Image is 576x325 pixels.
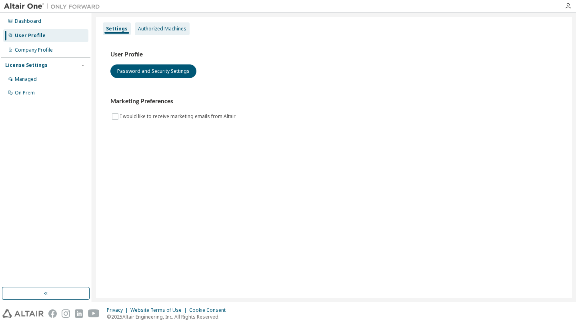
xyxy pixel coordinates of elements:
[110,50,558,58] h3: User Profile
[88,309,100,318] img: youtube.svg
[15,47,53,53] div: Company Profile
[75,309,83,318] img: linkedin.svg
[15,76,37,82] div: Managed
[189,307,230,313] div: Cookie Consent
[15,32,46,39] div: User Profile
[110,64,196,78] button: Password and Security Settings
[4,2,104,10] img: Altair One
[130,307,189,313] div: Website Terms of Use
[120,112,237,121] label: I would like to receive marketing emails from Altair
[48,309,57,318] img: facebook.svg
[106,26,128,32] div: Settings
[107,307,130,313] div: Privacy
[15,90,35,96] div: On Prem
[2,309,44,318] img: altair_logo.svg
[110,97,558,105] h3: Marketing Preferences
[138,26,186,32] div: Authorized Machines
[62,309,70,318] img: instagram.svg
[5,62,48,68] div: License Settings
[15,18,41,24] div: Dashboard
[107,313,230,320] p: © 2025 Altair Engineering, Inc. All Rights Reserved.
